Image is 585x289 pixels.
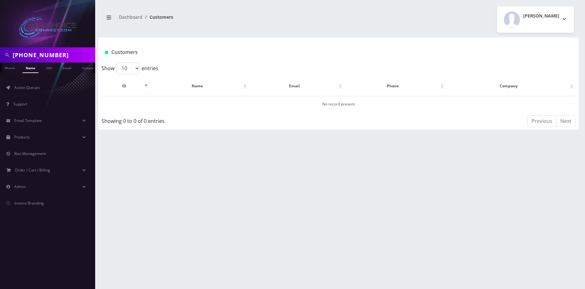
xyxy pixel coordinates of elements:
span: Order / Cart / Billing [15,167,50,173]
a: Next [556,115,575,127]
a: SIM [43,63,55,72]
img: All Choice Connect [19,17,76,38]
button: [PERSON_NAME] [497,6,574,33]
a: Company [79,63,100,72]
th: Company: activate to sort column ascending [446,77,575,95]
th: Phone: activate to sort column ascending [344,77,445,95]
li: Customers [142,14,173,20]
label: Show entries [102,62,158,74]
div: Showing 0 to 0 of 0 entries [102,115,294,125]
h1: Customers [105,49,493,55]
span: Admin [14,184,26,189]
select: Showentries [116,62,140,74]
th: Name: activate to sort column ascending [150,77,248,95]
span: Invoice Branding [14,200,44,206]
a: Email [59,63,75,72]
a: Phone [2,63,18,72]
td: No record present [102,96,575,112]
span: Support [13,101,27,107]
span: Email Template [14,118,42,123]
span: Products [14,134,30,140]
th: Email: activate to sort column ascending [249,77,343,95]
span: Action Queues [14,85,40,90]
h2: [PERSON_NAME] [523,13,559,19]
span: Ban Management [14,151,46,156]
a: Name [23,63,38,73]
a: Previous [527,115,556,127]
nav: breadcrumb [103,10,334,29]
th: ID: activate to sort column descending [102,77,149,95]
a: Dashboard [119,14,142,20]
input: Search in Company [13,49,94,61]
